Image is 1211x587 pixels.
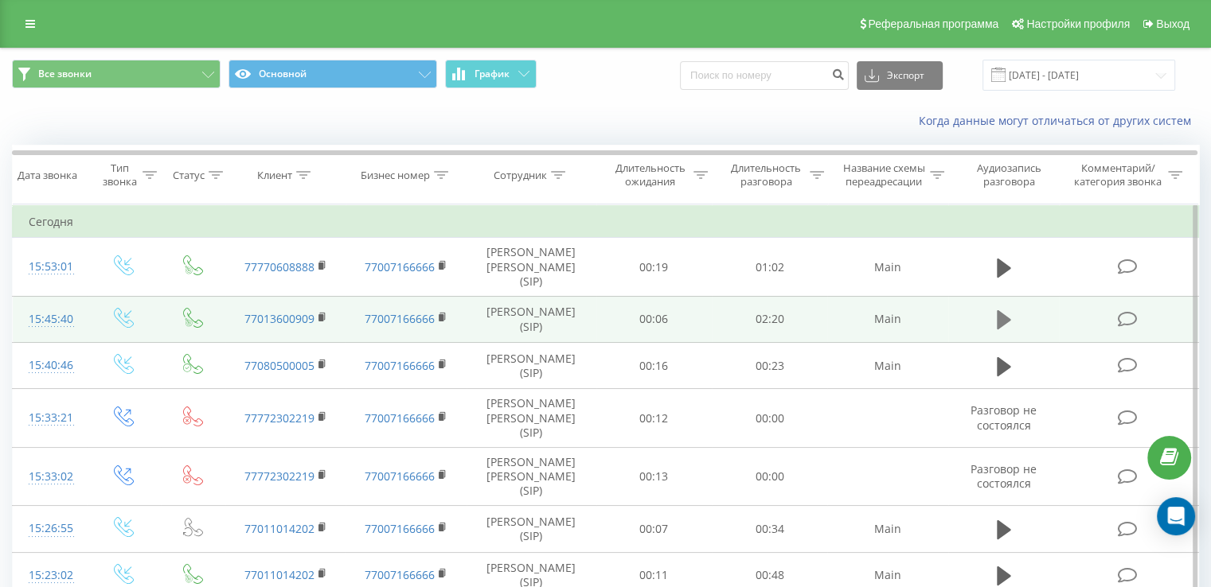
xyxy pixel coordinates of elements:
[680,61,849,90] input: Поиск по номеру
[963,161,1056,189] div: Аудиозапись разговора
[467,238,596,297] td: [PERSON_NAME] [PERSON_NAME] (SIP)
[726,161,806,189] div: Длительность разговора
[827,296,947,342] td: Main
[12,60,221,88] button: Все звонки
[365,521,435,536] a: 77007166666
[100,161,138,189] div: Тип звонка
[827,506,947,552] td: Main
[29,461,71,492] div: 15:33:02
[365,358,435,373] a: 77007166666
[244,311,314,326] a: 77013600909
[467,389,596,448] td: [PERSON_NAME] [PERSON_NAME] (SIP)
[173,169,205,182] div: Статус
[18,169,77,182] div: Дата звонка
[596,389,712,448] td: 00:12
[712,506,827,552] td: 00:34
[365,410,435,426] a: 77007166666
[712,343,827,389] td: 00:23
[1026,17,1130,30] span: Настройки профиля
[365,468,435,484] a: 77007166666
[244,468,314,484] a: 77772302219
[712,238,827,297] td: 01:02
[257,169,292,182] div: Клиент
[467,447,596,506] td: [PERSON_NAME] [PERSON_NAME] (SIP)
[919,113,1199,128] a: Когда данные могут отличаться от других систем
[712,389,827,448] td: 00:00
[475,68,510,80] span: График
[842,161,926,189] div: Название схемы переадресации
[467,343,596,389] td: [PERSON_NAME] (SIP)
[229,60,437,88] button: Основной
[596,238,712,297] td: 00:19
[596,447,712,506] td: 00:13
[13,206,1199,238] td: Сегодня
[971,402,1037,432] span: Разговор не состоялся
[611,161,690,189] div: Длительность ожидания
[467,296,596,342] td: [PERSON_NAME] (SIP)
[868,17,998,30] span: Реферальная программа
[29,350,71,381] div: 15:40:46
[244,567,314,582] a: 77011014202
[596,343,712,389] td: 00:16
[29,251,71,282] div: 15:53:01
[1071,161,1164,189] div: Комментарий/категория звонка
[494,169,547,182] div: Сотрудник
[365,567,435,582] a: 77007166666
[467,506,596,552] td: [PERSON_NAME] (SIP)
[29,304,71,335] div: 15:45:40
[827,343,947,389] td: Main
[971,461,1037,491] span: Разговор не состоялся
[361,169,430,182] div: Бизнес номер
[857,61,943,90] button: Экспорт
[38,68,92,80] span: Все звонки
[712,447,827,506] td: 00:00
[29,402,71,433] div: 15:33:21
[596,506,712,552] td: 00:07
[244,521,314,536] a: 77011014202
[445,60,537,88] button: График
[365,259,435,274] a: 77007166666
[712,296,827,342] td: 02:20
[1156,17,1190,30] span: Выход
[244,410,314,426] a: 77772302219
[29,513,71,544] div: 15:26:55
[827,238,947,297] td: Main
[244,259,314,274] a: 77770608888
[1157,497,1195,535] div: Open Intercom Messenger
[596,296,712,342] td: 00:06
[244,358,314,373] a: 77080500005
[365,311,435,326] a: 77007166666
